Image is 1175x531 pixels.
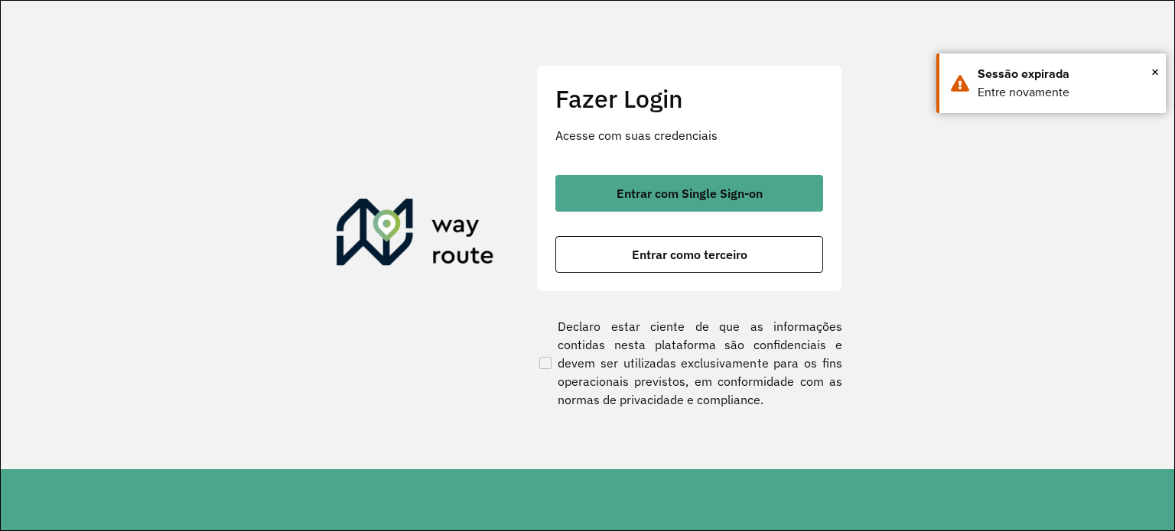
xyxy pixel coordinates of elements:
div: Sessão expirada [978,65,1154,83]
span: Entrar com Single Sign-on [617,187,763,199]
button: button [555,175,823,212]
button: button [555,236,823,273]
span: Entrar como terceiro [632,248,747,261]
div: Entre novamente [978,83,1154,102]
img: Roteirizador AmbevTech [337,199,494,272]
p: Acesse com suas credenciais [555,126,823,144]
button: Close [1151,60,1159,83]
h2: Fazer Login [555,84,823,113]
label: Declaro estar ciente de que as informações contidas nesta plataforma são confidenciais e devem se... [536,317,842,409]
span: × [1151,60,1159,83]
